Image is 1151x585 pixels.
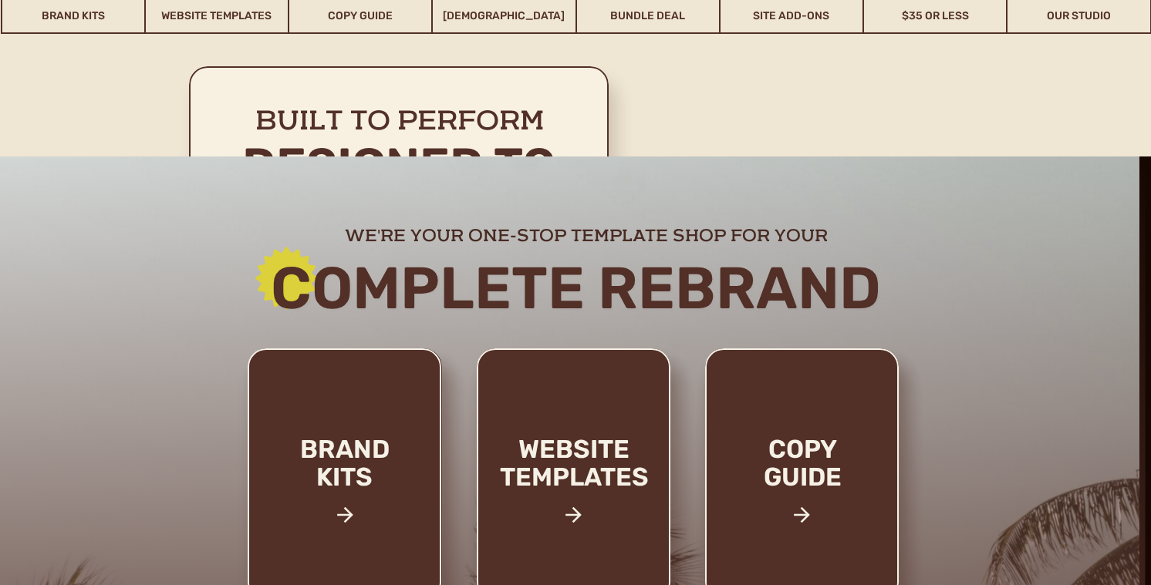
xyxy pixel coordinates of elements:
h2: Complete rebrand [159,257,993,319]
h2: Designed to [208,140,591,194]
a: website templates [473,435,675,524]
h2: Built to perform [208,107,591,140]
h2: we're your one-stop template shop for your [235,224,937,244]
a: copy guide [731,435,874,543]
a: brand kits [279,435,410,543]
